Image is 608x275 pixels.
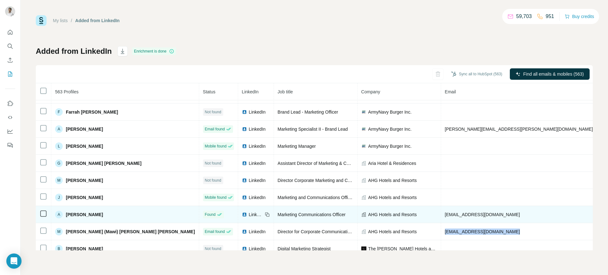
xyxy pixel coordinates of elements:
span: Email [445,89,456,94]
span: LinkedIn [249,109,266,115]
div: M [55,177,63,184]
span: Not found [205,178,221,183]
p: 951 [546,13,554,20]
span: Digital Marketing Strategist [278,246,331,251]
div: F [55,108,63,116]
span: LinkedIn [249,246,266,252]
img: company-logo [361,127,366,132]
img: LinkedIn logo [242,109,247,115]
span: Marketing Specialist II - Brand Lead [278,127,348,132]
div: M [55,228,63,235]
span: Farrah [PERSON_NAME] [66,109,118,115]
span: Company [361,89,380,94]
button: Dashboard [5,126,15,137]
p: 59,703 [516,13,532,20]
img: Surfe Logo [36,15,47,26]
button: Feedback [5,140,15,151]
span: 563 Profiles [55,89,79,94]
img: LinkedIn logo [242,127,247,132]
button: Sync all to HubSpot (563) [447,69,507,79]
div: Enrichment is done [132,47,176,55]
span: Not found [205,160,221,166]
span: Marketing Communications Officer [278,212,345,217]
span: [PERSON_NAME] [66,194,103,201]
button: Use Surfe API [5,112,15,123]
img: company-logo [361,109,366,115]
span: LinkedIn [249,211,263,218]
span: LinkedIn [249,143,266,149]
li: / [71,17,72,24]
span: Not found [205,109,221,115]
div: Added from LinkedIn [75,17,120,24]
h1: Added from LinkedIn [36,46,112,56]
div: A [55,211,63,218]
span: Email found [205,229,225,234]
img: company-logo [361,144,366,149]
span: [PERSON_NAME] [66,246,103,252]
button: Search [5,41,15,52]
span: LinkedIn [249,177,266,184]
button: Quick start [5,27,15,38]
span: The [PERSON_NAME] Hotels and Resorts (Official) [368,246,437,252]
a: My lists [53,18,68,23]
span: Director for Corporate Communications & Marketing [278,229,380,234]
span: Assistant Director of Marketing & Communications (Pre-opening) [278,161,405,166]
span: Director Corporate Marketing and Communications [278,178,378,183]
span: ArmyNavy Burger Inc. [368,143,412,149]
span: AHG Hotels and Resorts [368,228,417,235]
span: Aria Hotel & Residences [368,160,416,166]
img: LinkedIn logo [242,246,247,251]
div: J [55,194,63,201]
span: [PERSON_NAME] [PERSON_NAME] [66,160,142,166]
span: [PERSON_NAME] [66,143,103,149]
div: A [55,125,63,133]
button: Use Surfe on LinkedIn [5,98,15,109]
span: Find all emails & mobiles (563) [523,71,584,77]
span: [PERSON_NAME] [66,126,103,132]
span: AHG Hotels and Resorts [368,194,417,201]
img: LinkedIn logo [242,229,247,234]
span: [PERSON_NAME][EMAIL_ADDRESS][PERSON_NAME][DOMAIN_NAME] [445,127,593,132]
div: L [55,142,63,150]
span: [EMAIL_ADDRESS][DOMAIN_NAME] [445,229,520,234]
span: Mobile found [205,195,227,200]
span: AHG Hotels and Resorts [368,177,417,184]
span: Status [203,89,216,94]
img: company-logo [361,246,366,251]
span: LinkedIn [249,194,266,201]
span: LinkedIn [249,126,266,132]
span: Marketing and Communications Officer [278,195,354,200]
span: Found [205,212,216,217]
span: LinkedIn [249,228,266,235]
div: Open Intercom Messenger [6,253,22,269]
span: Job title [278,89,293,94]
span: LinkedIn [249,160,266,166]
img: Avatar [5,6,15,16]
img: LinkedIn logo [242,144,247,149]
button: Enrich CSV [5,54,15,66]
div: G [55,159,63,167]
img: LinkedIn logo [242,195,247,200]
span: Marketing Manager [278,144,316,149]
span: AHG Hotels and Resorts [368,211,417,218]
img: LinkedIn logo [242,178,247,183]
span: Brand Lead - Marketing Officer [278,109,338,115]
button: Buy credits [565,12,594,21]
span: [EMAIL_ADDRESS][DOMAIN_NAME] [445,212,520,217]
img: LinkedIn logo [242,212,247,217]
span: ArmyNavy Burger Inc. [368,109,412,115]
span: [PERSON_NAME] [66,177,103,184]
img: LinkedIn logo [242,161,247,166]
button: My lists [5,68,15,80]
span: Not found [205,246,221,252]
span: Mobile found [205,143,227,149]
span: [PERSON_NAME] [66,211,103,218]
div: B [55,245,63,253]
span: Email found [205,126,225,132]
span: ArmyNavy Burger Inc. [368,126,412,132]
button: Find all emails & mobiles (563) [510,68,590,80]
span: LinkedIn [242,89,259,94]
span: [PERSON_NAME] (Mawi) [PERSON_NAME] [PERSON_NAME] [66,228,195,235]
